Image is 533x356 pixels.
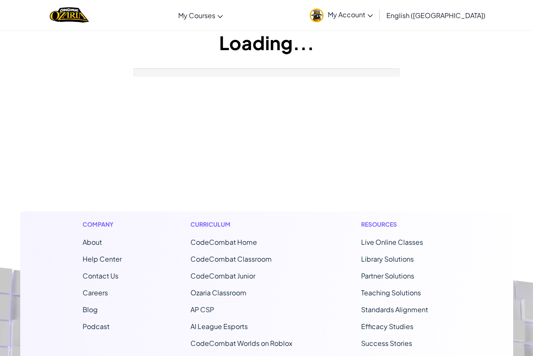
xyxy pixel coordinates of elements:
[174,4,227,27] a: My Courses
[83,254,122,263] a: Help Center
[305,2,377,28] a: My Account
[178,11,215,20] span: My Courses
[386,11,485,20] span: English ([GEOGRAPHIC_DATA])
[382,4,490,27] a: English ([GEOGRAPHIC_DATA])
[361,305,428,314] a: Standards Alignment
[361,254,414,263] a: Library Solutions
[50,6,89,24] a: Ozaria by CodeCombat logo
[361,238,423,246] a: Live Online Classes
[190,220,292,229] h1: Curriculum
[83,305,98,314] a: Blog
[190,288,246,297] a: Ozaria Classroom
[190,339,292,348] a: CodeCombat Worlds on Roblox
[310,8,324,22] img: avatar
[361,271,414,280] a: Partner Solutions
[361,220,451,229] h1: Resources
[190,322,248,331] a: AI League Esports
[190,271,255,280] a: CodeCombat Junior
[190,305,214,314] a: AP CSP
[83,220,122,229] h1: Company
[83,288,108,297] a: Careers
[83,322,110,331] a: Podcast
[361,322,413,331] a: Efficacy Studies
[83,271,118,280] span: Contact Us
[190,254,272,263] a: CodeCombat Classroom
[50,6,89,24] img: Home
[328,10,373,19] span: My Account
[83,238,102,246] a: About
[361,288,421,297] a: Teaching Solutions
[361,339,412,348] a: Success Stories
[190,238,257,246] span: CodeCombat Home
